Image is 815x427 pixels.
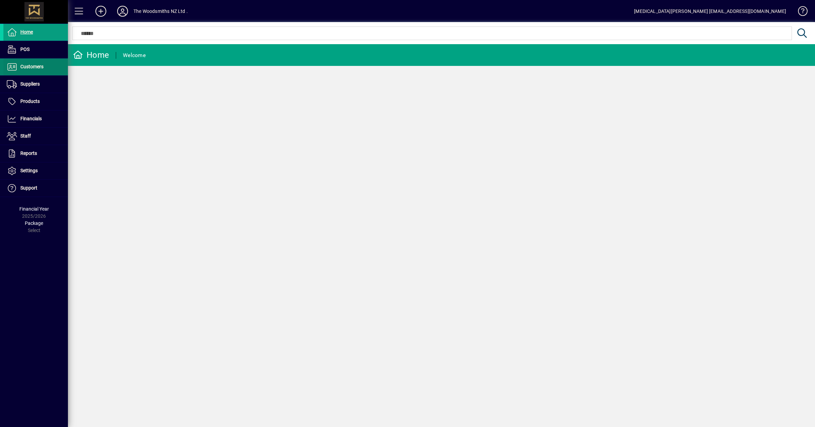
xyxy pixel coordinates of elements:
[20,47,30,52] span: POS
[20,99,40,104] span: Products
[20,29,33,35] span: Home
[20,133,31,139] span: Staff
[793,1,807,23] a: Knowledge Base
[634,6,786,17] div: [MEDICAL_DATA][PERSON_NAME] [EMAIL_ADDRESS][DOMAIN_NAME]
[3,58,68,75] a: Customers
[3,128,68,145] a: Staff
[90,5,112,17] button: Add
[20,64,43,69] span: Customers
[3,110,68,127] a: Financials
[3,76,68,93] a: Suppliers
[3,180,68,197] a: Support
[133,6,188,17] div: The Woodsmiths NZ Ltd .
[3,145,68,162] a: Reports
[3,93,68,110] a: Products
[3,162,68,179] a: Settings
[20,150,37,156] span: Reports
[19,206,49,212] span: Financial Year
[123,50,146,61] div: Welcome
[20,185,37,191] span: Support
[112,5,133,17] button: Profile
[20,81,40,87] span: Suppliers
[73,50,109,60] div: Home
[3,41,68,58] a: POS
[25,220,43,226] span: Package
[20,168,38,173] span: Settings
[20,116,42,121] span: Financials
